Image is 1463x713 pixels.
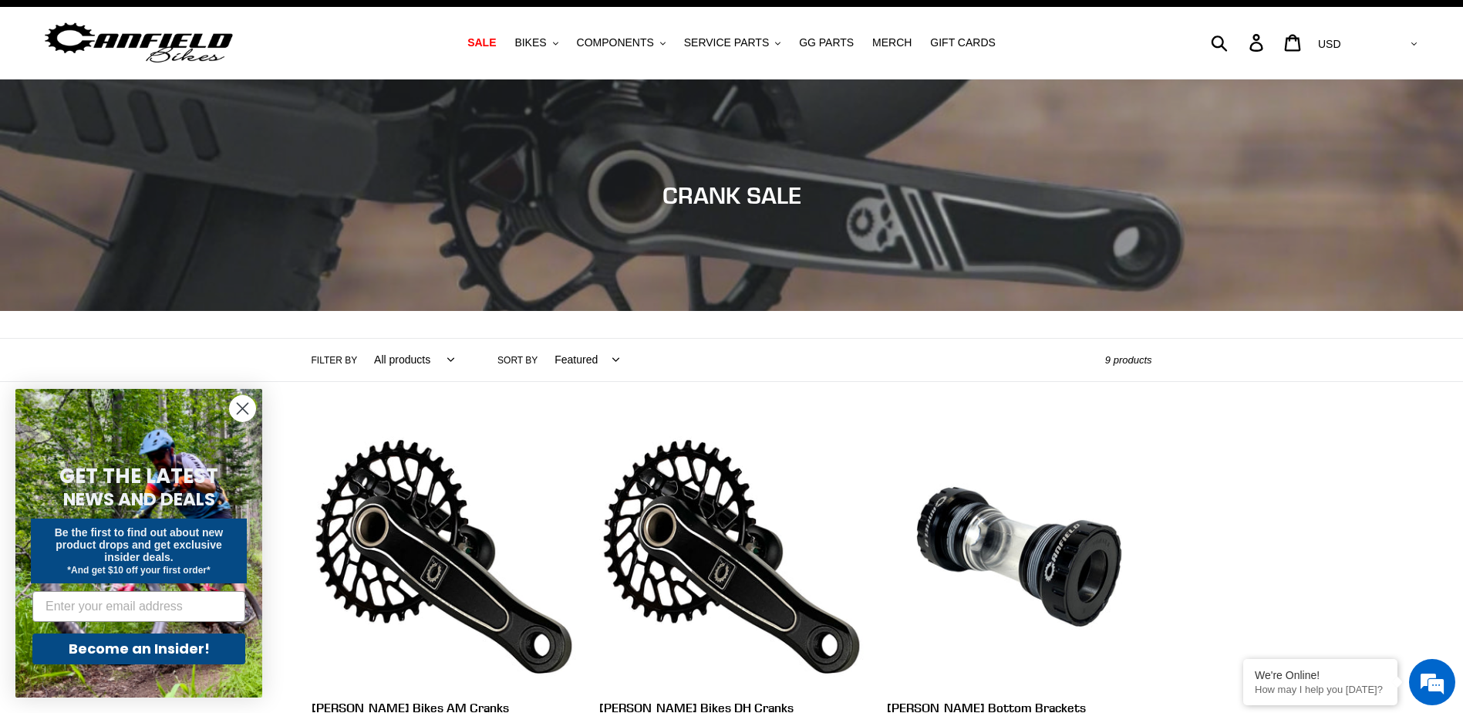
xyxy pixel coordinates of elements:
button: COMPONENTS [569,32,673,53]
a: GG PARTS [791,32,861,53]
span: *And get $10 off your first order* [67,565,210,576]
button: Become an Insider! [32,634,245,664]
a: GIFT CARDS [922,32,1003,53]
span: MERCH [872,36,912,49]
a: SALE [460,32,504,53]
a: MERCH [865,32,919,53]
span: NEWS AND DEALS [63,487,215,512]
span: CRANK SALE [662,181,801,209]
span: BIKES [514,36,546,49]
p: How may I help you today? [1255,684,1386,695]
button: SERVICE PARTS [676,32,788,53]
span: SERVICE PARTS [684,36,769,49]
button: Close dialog [229,395,256,422]
div: We're Online! [1255,669,1386,681]
input: Enter your email address [32,591,245,622]
span: COMPONENTS [577,36,654,49]
span: SALE [467,36,496,49]
span: GIFT CARDS [930,36,996,49]
span: Be the first to find out about new product drops and get exclusive insider deals. [55,526,224,563]
label: Sort by [497,353,538,367]
img: Canfield Bikes [42,19,235,67]
button: BIKES [507,32,565,53]
span: GG PARTS [799,36,854,49]
span: 9 products [1105,354,1152,366]
input: Search [1219,25,1259,59]
span: GET THE LATEST [59,462,218,490]
label: Filter by [312,353,358,367]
